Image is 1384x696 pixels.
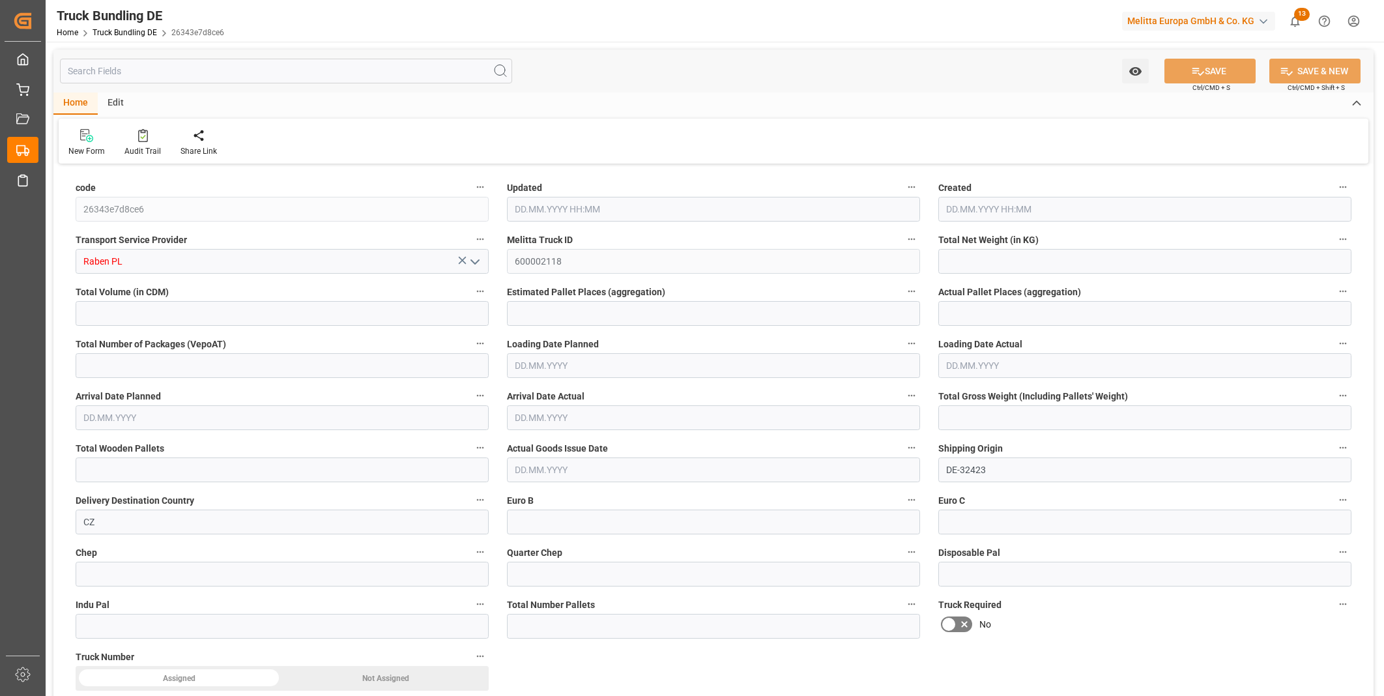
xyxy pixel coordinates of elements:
[507,405,920,430] input: DD.MM.YYYY
[938,353,1351,378] input: DD.MM.YYYY
[465,252,484,272] button: open menu
[507,353,920,378] input: DD.MM.YYYY
[472,648,489,665] button: Truck Number
[507,457,920,482] input: DD.MM.YYYY
[1334,231,1351,248] button: Total Net Weight (in KG)
[76,405,489,430] input: DD.MM.YYYY
[76,390,161,403] span: Arrival Date Planned
[1288,83,1345,93] span: Ctrl/CMD + Shift + S
[1269,59,1361,83] button: SAVE & NEW
[472,283,489,300] button: Total Volume (in CDM)
[472,491,489,508] button: Delivery Destination Country
[76,546,97,560] span: Chep
[507,181,542,195] span: Updated
[472,231,489,248] button: Transport Service Provider
[76,338,226,351] span: Total Number of Packages (VepoAT)
[76,233,187,247] span: Transport Service Provider
[76,494,194,508] span: Delivery Destination Country
[903,283,920,300] button: Estimated Pallet Places (aggregation)
[60,59,512,83] input: Search Fields
[1334,596,1351,613] button: Truck Required
[507,390,584,403] span: Arrival Date Actual
[507,442,608,456] span: Actual Goods Issue Date
[938,197,1351,222] input: DD.MM.YYYY HH:MM
[1334,491,1351,508] button: Euro C
[507,598,595,612] span: Total Number Pallets
[282,666,489,691] div: Not Assigned
[1122,12,1275,31] div: Melitta Europa GmbH & Co. KG
[938,442,1003,456] span: Shipping Origin
[472,387,489,404] button: Arrival Date Planned
[1334,387,1351,404] button: Total Gross Weight (Including Pallets' Weight)
[938,233,1039,247] span: Total Net Weight (in KG)
[507,494,534,508] span: Euro B
[180,145,217,157] div: Share Link
[903,179,920,196] button: Updated
[98,93,134,115] div: Edit
[1310,7,1339,36] button: Help Center
[938,285,1081,299] span: Actual Pallet Places (aggregation)
[938,181,972,195] span: Created
[938,390,1128,403] span: Total Gross Weight (Including Pallets' Weight)
[76,181,96,195] span: code
[76,666,282,691] div: Assigned
[76,442,164,456] span: Total Wooden Pallets
[1334,544,1351,560] button: Disposable Pal
[903,387,920,404] button: Arrival Date Actual
[1122,59,1149,83] button: open menu
[1164,59,1256,83] button: SAVE
[507,233,573,247] span: Melitta Truck ID
[903,544,920,560] button: Quarter Chep
[903,491,920,508] button: Euro B
[1334,439,1351,456] button: Shipping Origin
[472,179,489,196] button: code
[472,439,489,456] button: Total Wooden Pallets
[903,596,920,613] button: Total Number Pallets
[938,598,1002,612] span: Truck Required
[938,338,1022,351] span: Loading Date Actual
[938,494,965,508] span: Euro C
[1192,83,1230,93] span: Ctrl/CMD + S
[1280,7,1310,36] button: show 13 new notifications
[68,145,105,157] div: New Form
[76,650,134,664] span: Truck Number
[1334,179,1351,196] button: Created
[472,596,489,613] button: Indu Pal
[507,285,665,299] span: Estimated Pallet Places (aggregation)
[1294,8,1310,21] span: 13
[76,285,169,299] span: Total Volume (in CDM)
[57,28,78,37] a: Home
[938,546,1000,560] span: Disposable Pal
[1122,8,1280,33] button: Melitta Europa GmbH & Co. KG
[76,598,109,612] span: Indu Pal
[507,197,920,222] input: DD.MM.YYYY HH:MM
[903,231,920,248] button: Melitta Truck ID
[1334,335,1351,352] button: Loading Date Actual
[124,145,161,157] div: Audit Trail
[903,439,920,456] button: Actual Goods Issue Date
[472,335,489,352] button: Total Number of Packages (VepoAT)
[93,28,157,37] a: Truck Bundling DE
[979,618,991,631] span: No
[57,6,224,25] div: Truck Bundling DE
[1334,283,1351,300] button: Actual Pallet Places (aggregation)
[903,335,920,352] button: Loading Date Planned
[53,93,98,115] div: Home
[507,546,562,560] span: Quarter Chep
[507,338,599,351] span: Loading Date Planned
[472,544,489,560] button: Chep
